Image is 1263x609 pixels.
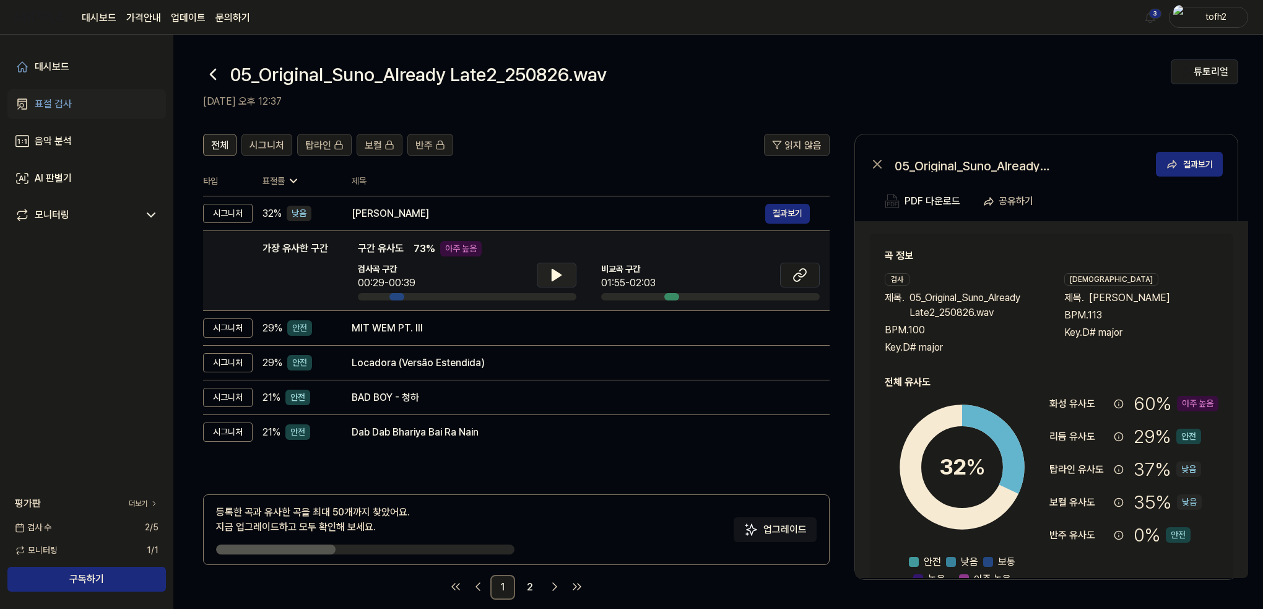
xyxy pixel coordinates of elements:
a: 음악 분석 [7,126,166,156]
button: 읽지 않음 [764,134,830,156]
a: 표절 검사 [7,89,166,119]
button: 보컬 [357,134,402,156]
img: profile [1173,5,1188,30]
button: 튜토리얼 [1171,59,1238,84]
button: 반주 [407,134,453,156]
div: [PERSON_NAME] [352,206,765,221]
a: 가격안내 [126,11,161,25]
div: 35 % [1134,488,1202,516]
div: [DEMOGRAPHIC_DATA] [1064,273,1158,286]
div: Key. D# major [1064,325,1219,340]
h2: 전체 유사도 [885,375,1218,390]
span: 05_Original_Suno_Already Late2_250826.wav [909,291,1039,320]
span: 구간 유사도 [358,241,404,256]
a: 곡 정보검사제목.05_Original_Suno_Already Late2_250826.wavBPM.100Key.D# major[DEMOGRAPHIC_DATA]제목.[PERSON... [855,221,1248,578]
div: 안전 [287,320,312,336]
img: PDF Download [885,194,900,209]
span: 2 / 5 [145,521,158,534]
button: 결과보기 [765,204,810,224]
button: 구독하기 [7,567,166,592]
span: 검사 수 [15,521,51,534]
div: 검사 [885,273,909,286]
a: Sparkles업그레이드 [734,528,817,540]
span: 21 % [263,390,280,405]
a: 업데이트 [171,11,206,25]
div: 대시보드 [35,59,69,74]
div: 안전 [1176,429,1201,444]
a: Go to first page [446,577,466,597]
th: 타입 [203,166,253,196]
span: 전체 [211,138,228,153]
button: 시그니처 [241,134,292,156]
h2: 곡 정보 [885,248,1218,263]
div: 표절 검사 [35,97,72,112]
button: 알림3 [1140,7,1160,27]
a: Go to next page [545,577,565,597]
div: 37 % [1134,455,1201,483]
a: AI 판별기 [7,164,166,193]
div: AI 판별기 [35,171,72,186]
div: 음악 분석 [35,134,72,149]
span: 32 % [263,206,282,221]
div: BPM. 113 [1064,308,1219,323]
span: 아주 높음 [974,572,1011,587]
h1: 05_Original_Suno_Already Late2_250826.wav [230,61,607,89]
span: 모니터링 [15,544,58,557]
span: 1 / 1 [147,544,158,557]
a: 2 [518,575,542,600]
div: 시그니처 [203,204,253,223]
span: 보컬 [365,138,382,153]
div: 탑라인 유사도 [1049,462,1109,477]
div: Key. D# major [885,340,1039,355]
nav: pagination [203,575,830,600]
button: 공유하기 [978,189,1043,214]
span: 읽지 않음 [784,138,822,153]
button: profiletofh2 [1169,7,1248,28]
a: 대시보드 [7,52,166,82]
span: 제목 . [1064,291,1084,305]
a: 대시보드 [82,11,116,25]
button: 전체 [203,134,237,156]
button: 결과보기 [1156,152,1223,177]
span: 29 % [263,356,282,370]
div: 공유하기 [999,193,1033,209]
div: 안전 [1166,527,1191,543]
span: 반주 [415,138,433,153]
div: 0 % [1134,521,1191,549]
div: 시그니처 [203,318,253,338]
span: 제목 . [885,291,905,320]
div: PDF 다운로드 [905,193,960,209]
span: 21 % [263,425,280,440]
button: 탑라인 [297,134,352,156]
div: 60 % [1134,390,1218,418]
img: Help [1181,67,1191,77]
div: 32 [939,450,986,484]
div: MIT WEM PT. III [352,321,810,336]
div: 29 % [1134,423,1201,450]
a: 모니터링 [15,208,139,222]
button: PDF 다운로드 [882,189,963,214]
div: 시그니처 [203,353,253,372]
div: 안전 [285,390,310,405]
div: Dab Dab Bhariya Bai Ra Nain [352,425,810,440]
div: 화성 유사도 [1049,397,1109,411]
span: 높음 [928,572,945,587]
a: 더보기 [129,498,158,509]
span: 73 % [414,242,435,256]
div: 3 [1149,9,1161,19]
span: 비교곡 구간 [601,263,656,276]
a: Go to previous page [468,577,488,597]
div: 표절률 [263,175,332,188]
img: Sparkles [744,522,758,537]
span: 시그니처 [250,138,284,153]
div: 낮음 [1177,494,1202,510]
div: 등록한 곡과 유사한 곡을 최대 50개까지 찾았어요. 지금 업그레이드하고 모두 확인해 보세요. [216,505,410,535]
a: 1 [490,575,515,600]
div: BPM. 100 [885,323,1039,338]
span: 보통 [998,554,1015,569]
div: 05_Original_Suno_Already Late2_250826.wav [895,157,1142,172]
div: 시그니처 [203,423,253,442]
div: 결과보기 [1183,157,1213,171]
div: 01:55-02:03 [601,276,656,291]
